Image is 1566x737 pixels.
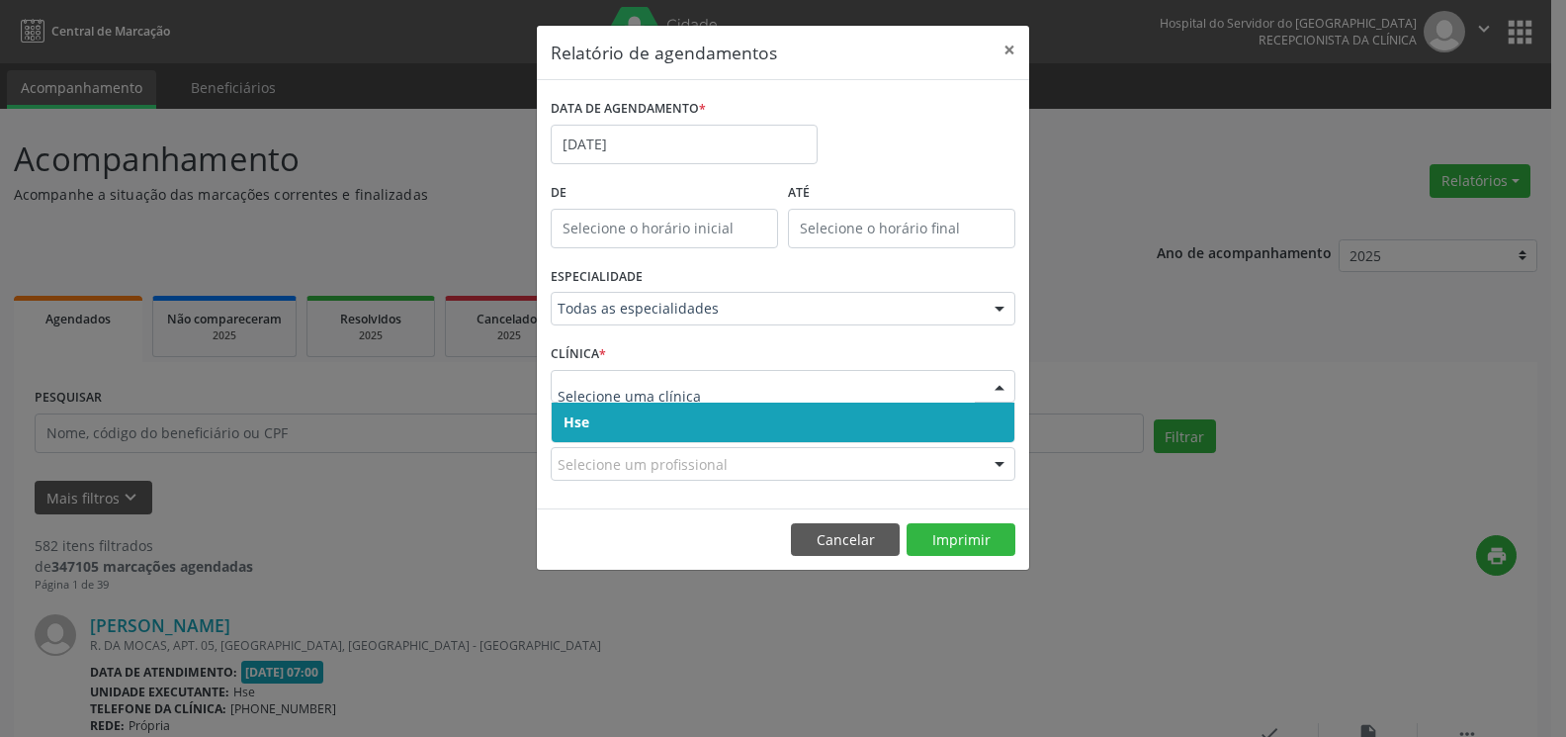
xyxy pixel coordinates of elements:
[558,454,728,475] span: Selecione um profissional
[564,413,589,431] span: Hse
[551,209,778,248] input: Selecione o horário inicial
[558,299,975,319] span: Todas as especialidades
[990,26,1029,74] button: Close
[551,339,606,370] label: CLÍNICA
[558,377,975,416] input: Selecione uma clínica
[551,178,778,209] label: De
[788,209,1015,248] input: Selecione o horário final
[551,94,706,125] label: DATA DE AGENDAMENTO
[791,523,900,557] button: Cancelar
[551,40,777,65] h5: Relatório de agendamentos
[788,178,1015,209] label: ATÉ
[907,523,1015,557] button: Imprimir
[551,125,818,164] input: Selecione uma data ou intervalo
[551,262,643,293] label: ESPECIALIDADE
